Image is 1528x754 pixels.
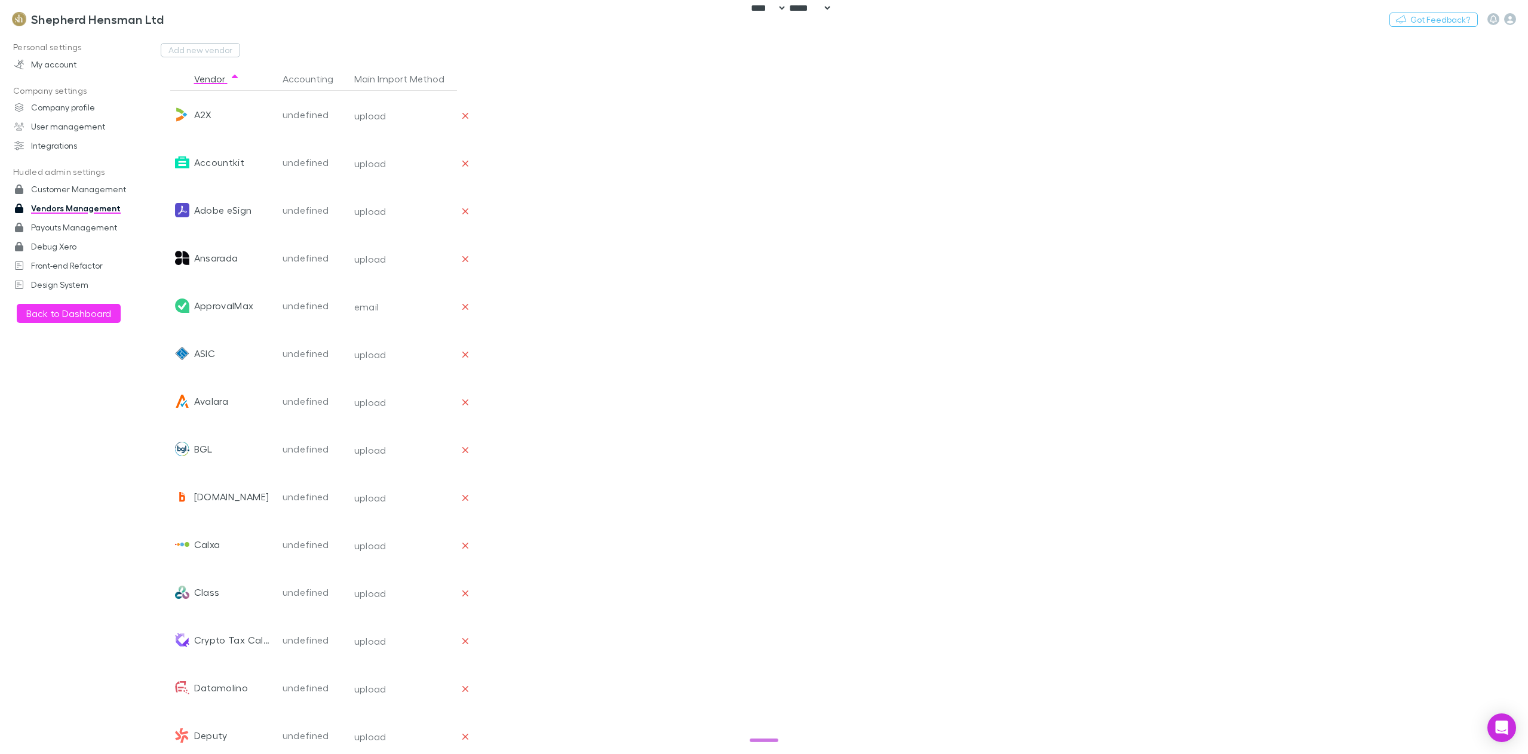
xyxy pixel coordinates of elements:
div: upload [354,731,457,743]
div: Avalara [194,377,229,425]
img: Avalara's Logo [175,394,189,408]
p: Personal settings [2,40,167,55]
div: Crypto Tax Calculator [194,616,273,664]
div: [DOMAIN_NAME] [194,473,269,521]
button: Disable vendor [457,442,474,458]
img: A2X's Logo [175,107,189,122]
button: Accounting [283,67,348,91]
a: Customer Management [2,180,167,199]
img: Ansarada's Logo [175,251,189,265]
div: Ansarada [194,234,238,282]
div: undefined [283,616,345,664]
div: email [354,301,457,313]
button: Disable vendor [457,203,474,220]
button: Got Feedback? [1389,13,1478,27]
div: upload [354,396,457,408]
div: undefined [283,282,345,330]
img: ApprovalMax's Logo [175,298,189,313]
a: My account [2,55,167,74]
img: Deputy's Logo [175,728,189,743]
div: A2X [194,91,212,139]
div: Adobe eSign [194,186,252,234]
a: Shepherd Hensman Ltd [5,5,171,33]
div: undefined [283,521,345,568]
div: undefined [283,473,345,521]
div: ASIC [194,330,215,377]
div: undefined [283,91,345,139]
button: Disable vendor [457,298,474,315]
img: Crypto Tax Calculator's Logo [175,633,189,647]
img: Shepherd Hensman Ltd's Logo [12,12,26,26]
p: Hudled admin settings [2,165,167,180]
div: BGL [194,425,213,473]
div: upload [354,635,457,647]
button: Disable vendor [457,537,474,554]
div: upload [354,444,457,456]
p: Company settings [2,84,167,99]
div: Class [194,568,220,616]
h3: Shepherd Hensman Ltd [31,12,164,26]
div: upload [354,205,457,217]
button: Back to Dashboard [17,304,121,323]
div: undefined [283,568,345,616]
button: Disable vendor [457,728,474,745]
button: Disable vendor [457,633,474,650]
div: upload [354,492,457,504]
div: upload [354,158,457,170]
button: Add new vendor [161,43,240,57]
img: Datamolino's Logo [175,681,189,695]
button: Disable vendor [457,251,474,267]
button: Disable vendor [457,681,474,697]
div: undefined [283,234,345,282]
div: undefined [283,377,345,425]
a: Payouts Management [2,218,167,237]
div: upload [354,349,457,361]
img: Bill.com's Logo [175,490,189,504]
button: Disable vendor [457,155,474,172]
button: Main Import Method [354,67,459,91]
img: BGL's Logo [175,442,189,456]
div: upload [354,540,457,552]
img: Adobe eSign's Logo [175,203,189,217]
div: undefined [283,186,345,234]
button: Disable vendor [457,490,474,506]
div: Datamolino [194,664,248,712]
a: User management [2,117,167,136]
div: Accountkit [194,139,245,186]
div: Calxa [194,521,220,568]
div: upload [354,683,457,695]
div: upload [354,110,457,122]
div: Open Intercom Messenger [1487,713,1516,742]
a: Vendors Management [2,199,167,218]
a: Front-end Refactor [2,256,167,275]
div: upload [354,253,457,265]
button: Disable vendor [457,346,474,363]
img: Accountkit's Logo [175,155,189,170]
div: ApprovalMax [194,282,254,330]
div: upload [354,587,457,599]
button: Disable vendor [457,585,474,602]
a: Integrations [2,136,167,155]
div: undefined [283,139,345,186]
a: Debug Xero [2,237,167,256]
img: Class's Logo [175,585,189,599]
div: undefined [283,664,345,712]
img: ASIC's Logo [175,346,189,361]
a: Company profile [2,98,167,117]
a: Design System [2,275,167,294]
div: undefined [283,330,345,377]
img: Calxa's Logo [175,537,189,552]
button: Vendor [194,67,240,91]
button: Disable vendor [457,394,474,411]
button: Disable vendor [457,107,474,124]
div: undefined [283,425,345,473]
